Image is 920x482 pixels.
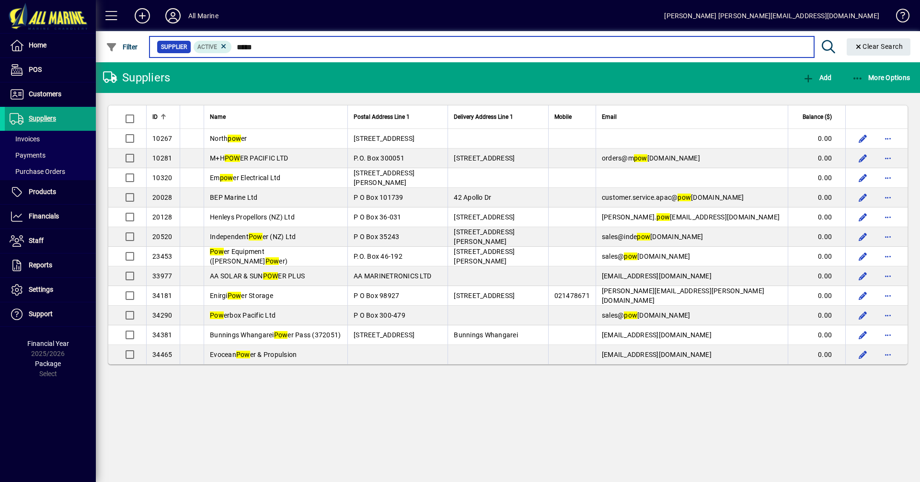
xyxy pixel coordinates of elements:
span: 23453 [152,252,172,260]
span: erbox Pacific Ltd [210,311,276,319]
button: More options [880,308,896,323]
button: More options [880,347,896,362]
em: pow [656,213,670,221]
span: 34181 [152,292,172,299]
td: 0.00 [788,188,845,207]
span: Financials [29,212,59,220]
span: 10281 [152,154,172,162]
span: Add [803,74,831,81]
span: 021478671 [554,292,590,299]
div: Balance ($) [794,112,840,122]
span: AA SOLAR & SUN ER PLUS [210,272,305,280]
button: Edit [855,209,871,225]
span: Henleys Propellors (NZ) Ltd [210,213,295,221]
span: ID [152,112,158,122]
span: Bunnings Whangarei er Pass (372051) [210,331,341,339]
div: Mobile [554,112,590,122]
em: Pow [236,351,250,358]
span: Suppliers [29,115,56,122]
span: Email [602,112,617,122]
em: pow [678,194,691,201]
span: [PERSON_NAME]. [EMAIL_ADDRESS][DOMAIN_NAME] [602,213,780,221]
td: 0.00 [788,247,845,266]
span: 42 Apollo Dr [454,194,491,201]
span: POS [29,66,42,73]
a: Home [5,34,96,57]
button: Edit [855,150,871,166]
span: P O Box 36-031 [354,213,402,221]
span: [STREET_ADDRESS] [354,331,414,339]
span: er Equipment ([PERSON_NAME] er) [210,248,287,265]
button: Add [800,69,834,86]
td: 0.00 [788,306,845,325]
span: Financial Year [27,340,69,347]
em: POW [263,272,278,280]
span: Purchase Orders [10,168,65,175]
span: [STREET_ADDRESS][PERSON_NAME] [454,228,515,245]
button: More options [880,209,896,225]
em: Pow [228,292,241,299]
span: 20028 [152,194,172,201]
td: 0.00 [788,286,845,306]
button: Edit [855,268,871,284]
em: Pow [210,248,224,255]
button: Edit [855,327,871,343]
span: Payments [10,151,46,159]
span: 33977 [152,272,172,280]
td: 0.00 [788,129,845,149]
button: Filter [103,38,140,56]
span: 34290 [152,311,172,319]
a: Payments [5,147,96,163]
button: Edit [855,288,871,303]
em: pow [624,252,637,260]
span: orders@m [DOMAIN_NAME] [602,154,700,162]
a: Settings [5,278,96,302]
span: Mobile [554,112,572,122]
button: More options [880,249,896,264]
button: More options [880,268,896,284]
td: 0.00 [788,149,845,168]
span: Reports [29,261,52,269]
em: Pow [274,331,288,339]
button: More options [880,131,896,146]
span: Support [29,310,53,318]
button: Profile [158,7,188,24]
span: Clear Search [854,43,903,50]
span: Postal Address Line 1 [354,112,410,122]
button: Add [127,7,158,24]
span: [STREET_ADDRESS] [454,154,515,162]
a: Staff [5,229,96,253]
span: 10267 [152,135,172,142]
span: Name [210,112,226,122]
button: Edit [855,131,871,146]
span: North er [210,135,247,142]
span: Staff [29,237,44,244]
button: More options [880,150,896,166]
div: Suppliers [103,70,170,85]
td: 0.00 [788,227,845,247]
span: 20520 [152,233,172,241]
a: Reports [5,253,96,277]
div: ID [152,112,174,122]
span: Evocean er & Propulsion [210,351,297,358]
em: POW [225,154,240,162]
button: More options [880,288,896,303]
span: P.O. Box 46-192 [354,252,402,260]
button: Clear [847,38,911,56]
span: Customers [29,90,61,98]
button: More options [880,327,896,343]
span: Delivery Address Line 1 [454,112,513,122]
span: P.O. Box 300051 [354,154,404,162]
span: M+H ER PACIFIC LTD [210,154,288,162]
em: pow [228,135,241,142]
span: Enirgi er Storage [210,292,273,299]
span: Bunnings Whangarei [454,331,518,339]
a: Knowledge Base [889,2,908,33]
span: customer.service.apac@ [DOMAIN_NAME] [602,194,744,201]
span: [EMAIL_ADDRESS][DOMAIN_NAME] [602,272,712,280]
span: Supplier [161,42,187,52]
em: pow [637,233,650,241]
span: sales@ [DOMAIN_NAME] [602,252,690,260]
button: More options [880,229,896,244]
span: [STREET_ADDRESS] [454,213,515,221]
